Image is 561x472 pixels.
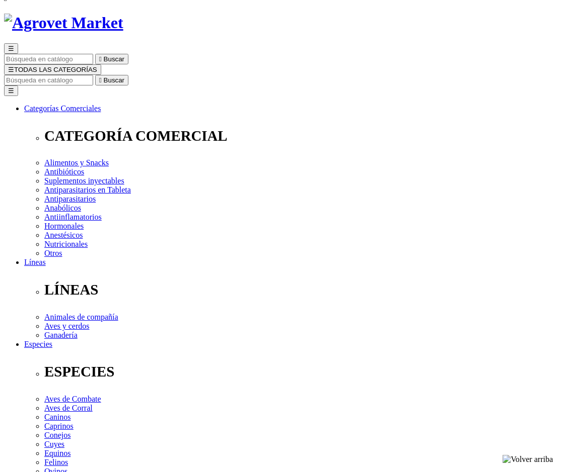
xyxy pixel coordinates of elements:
span: Buscar [104,55,124,63]
a: Alimentos y Snacks [44,158,109,167]
a: Suplementos inyectables [44,176,124,185]
button: ☰TODAS LAS CATEGORÍAS [4,64,101,75]
a: Antiparasitarios en Tableta [44,185,131,194]
a: Otros [44,249,62,257]
p: CATEGORÍA COMERCIAL [44,128,557,144]
img: Agrovet Market [4,14,123,32]
a: Antibióticos [44,167,84,176]
p: ESPECIES [44,363,557,380]
a: Hormonales [44,222,84,230]
button: ☰ [4,43,18,54]
button:  Buscar [95,75,128,85]
i:  [99,55,102,63]
a: Líneas [24,258,46,266]
span: ☰ [8,66,14,73]
a: Animales de compañía [44,313,118,321]
a: Ganadería [44,331,78,339]
iframe: Brevo live chat [5,363,174,467]
button:  Buscar [95,54,128,64]
img: Volver arriba [503,455,553,464]
a: Aves y cerdos [44,322,89,330]
a: Nutricionales [44,240,88,248]
span: Buscar [104,76,124,84]
a: Antiparasitarios [44,195,96,203]
a: Anabólicos [44,204,81,212]
input: Buscar [4,54,93,64]
span: ☰ [8,45,14,52]
i:  [99,76,102,84]
a: Especies [24,340,52,348]
p: LÍNEAS [44,281,557,298]
button: ☰ [4,85,18,96]
a: Antiinflamatorios [44,213,102,221]
input: Buscar [4,75,93,85]
a: Categorías Comerciales [24,104,101,113]
a: Anestésicos [44,231,83,239]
